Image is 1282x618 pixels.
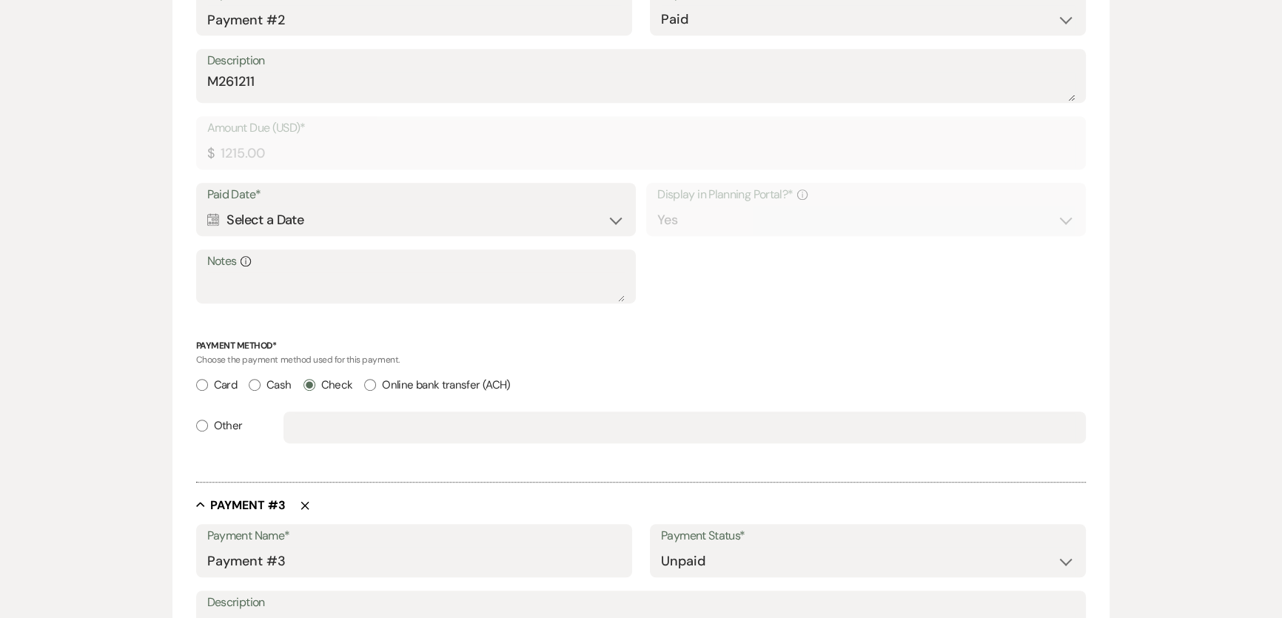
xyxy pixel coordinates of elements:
[196,339,1087,353] p: Payment Method*
[207,118,1075,139] label: Amount Due (USD)*
[661,525,1075,547] label: Payment Status*
[657,184,1075,206] label: Display in Planning Portal?*
[207,50,1075,72] label: Description
[207,184,625,206] label: Paid Date*
[207,72,1075,101] textarea: M261211
[364,375,510,395] label: Online bank transfer (ACH)
[196,375,237,395] label: Card
[196,420,208,431] input: Other
[196,379,208,391] input: Card
[303,375,353,395] label: Check
[210,497,286,514] h5: Payment # 3
[207,592,1075,614] label: Description
[303,379,315,391] input: Check
[207,206,625,235] div: Select a Date
[196,354,400,366] span: Choose the payment method used for this payment.
[207,525,621,547] label: Payment Name*
[207,251,625,272] label: Notes
[249,379,261,391] input: Cash
[364,379,376,391] input: Online bank transfer (ACH)
[249,375,291,395] label: Cash
[196,416,243,436] label: Other
[207,144,214,164] div: $
[196,497,286,512] button: Payment #3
